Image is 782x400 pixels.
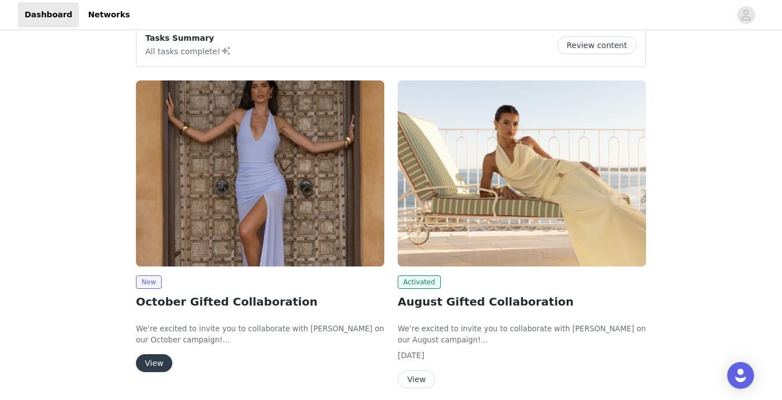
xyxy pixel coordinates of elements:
img: Peppermayo EU [136,80,384,266]
a: View [136,359,172,368]
a: View [398,375,435,384]
span: We’re excited to invite you to collaborate with [PERSON_NAME] on our August campaign! [398,325,646,344]
p: All tasks complete! [145,44,232,58]
span: [DATE] [398,351,424,360]
div: avatar [741,6,751,24]
div: Open Intercom Messenger [727,362,754,389]
h2: August Gifted Collaboration [398,293,646,310]
a: Networks [81,2,136,27]
span: New [136,275,162,289]
h2: October Gifted Collaboration [136,293,384,310]
p: Tasks Summary [145,32,232,44]
img: Peppermayo EU [398,80,646,266]
button: Review content [557,36,637,54]
a: Dashboard [18,2,79,27]
span: We’re excited to invite you to collaborate with [PERSON_NAME] on our October campaign! [136,325,384,344]
button: View [136,354,172,372]
span: Activated [398,275,441,289]
button: View [398,370,435,388]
